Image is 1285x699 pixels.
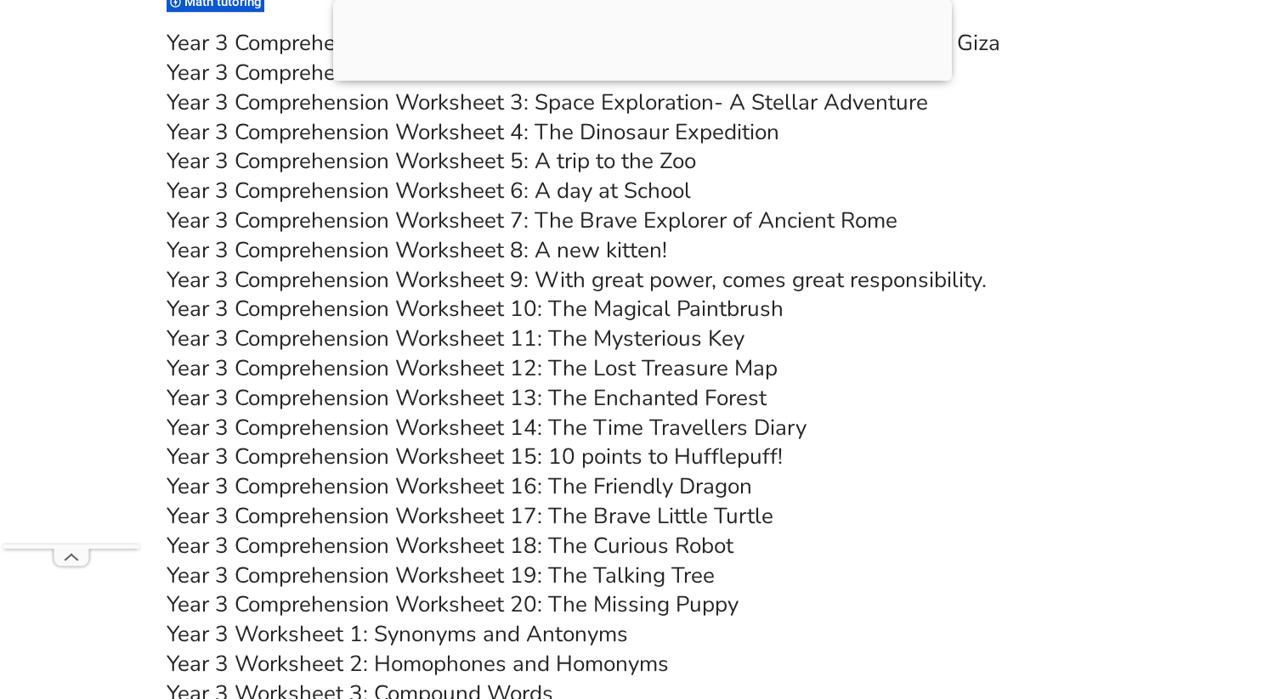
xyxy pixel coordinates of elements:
iframe: Chat Widget [993,507,1285,699]
a: Year 3 Comprehension Worksheet 8: A new kitten! [167,235,667,265]
a: Year 3 Comprehension Worksheet 2: The Time Travel Adventure [167,58,807,87]
iframe: Advertisement [3,35,139,544]
a: Year 3 Comprehension Worksheet 18: The Curious Robot [167,531,733,561]
a: Year 3 Worksheet 2: Homophones and Homonyms [167,649,669,679]
a: Year 3 Comprehension Worksheet 16: The Friendly Dragon [167,471,752,501]
a: Year 3 Comprehension Worksheet 11: The Mysterious Key [167,324,744,353]
a: Year 3 Comprehension Worksheet 5: A trip to the Zoo [167,146,696,176]
a: Year 3 Comprehension Worksheet 12: The Lost Treasure Map [167,353,778,383]
a: Year 3 Worksheet 1: Synonyms and Antonyms [167,619,628,649]
a: Year 3 Comprehension Worksheet 17: The Brave Little Turtle [167,501,773,531]
a: Year 3 Comprehension Worksheet 19: The Talking Tree [167,561,715,590]
a: Year 3 Comprehension Worksheet 10: The Magical Paintbrush [167,294,784,324]
a: Year 3 Comprehension Worksheet 9: With great power, comes great responsibility. [167,265,987,295]
a: Year 3 Comprehension Worksheet 13: The Enchanted Forest [167,383,767,413]
a: Year 3 Comprehension Worksheet 1: Exploring the Wonders of the Pyramids of Giza [167,28,1000,58]
a: Year 3 Comprehension Worksheet 14: The Time Travellers Diary [167,413,807,443]
a: Year 3 Comprehension Worksheet 7: The Brave Explorer of Ancient Rome [167,206,897,235]
a: Year 3 Comprehension Worksheet 15: 10 points to Hufflepuff! [167,442,783,471]
a: Year 3 Comprehension Worksheet 4: The Dinosaur Expedition [167,117,779,147]
a: Year 3 Comprehension Worksheet 20: The Missing Puppy [167,589,739,619]
a: Year 3 Comprehension Worksheet 3: Space Exploration- A Stellar Adventure [167,87,928,117]
a: Year 3 Comprehension Worksheet 6: A day at School [167,176,691,206]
